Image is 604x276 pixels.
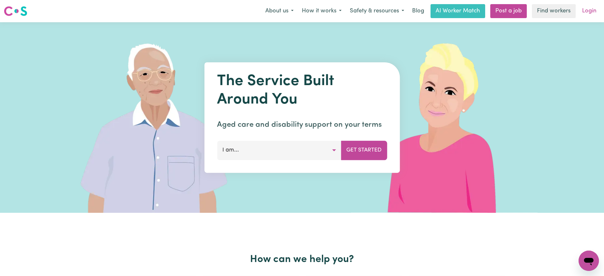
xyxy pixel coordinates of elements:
a: Login [578,4,600,18]
button: Get Started [341,141,387,160]
button: I am... [217,141,341,160]
a: AI Worker Match [431,4,485,18]
p: Aged care and disability support on your terms [217,119,387,131]
iframe: Button to launch messaging window [579,251,599,271]
a: Find workers [532,4,576,18]
button: How it works [298,4,346,18]
button: Safety & resources [346,4,408,18]
h2: How can we help you? [96,253,508,266]
a: Post a job [490,4,527,18]
img: Careseekers logo [4,5,27,17]
h1: The Service Built Around You [217,72,387,109]
button: About us [261,4,298,18]
a: Blog [408,4,428,18]
a: Careseekers logo [4,4,27,18]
